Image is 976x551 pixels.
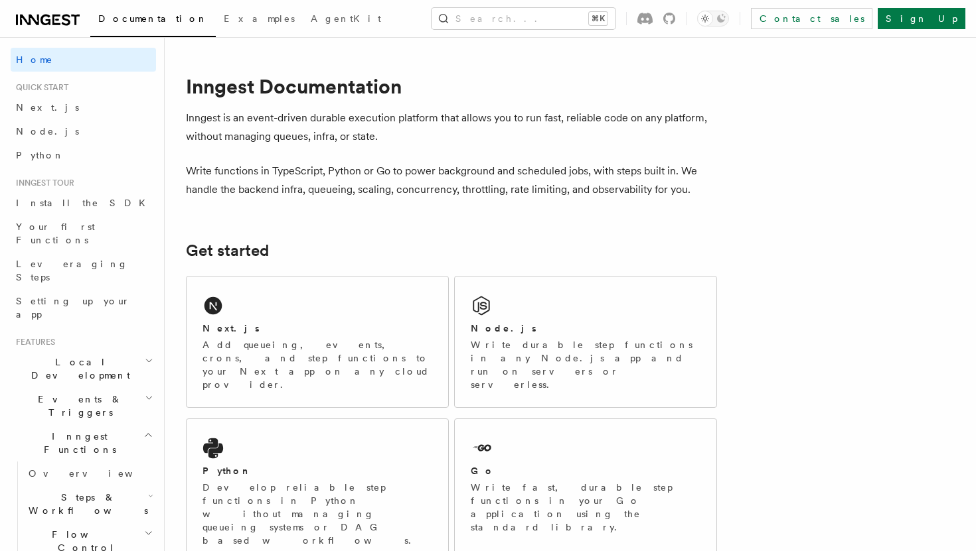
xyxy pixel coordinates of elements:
[303,4,389,36] a: AgentKit
[16,296,130,320] span: Setting up your app
[11,350,156,387] button: Local Development
[23,491,148,517] span: Steps & Workflows
[16,259,128,282] span: Leveraging Steps
[203,481,432,547] p: Develop reliable step functions in Python without managing queueing systems or DAG based workflows.
[11,191,156,215] a: Install the SDK
[589,12,608,25] kbd: ⌘K
[186,241,269,260] a: Get started
[11,387,156,424] button: Events & Triggers
[11,289,156,326] a: Setting up your app
[11,393,145,419] span: Events & Triggers
[311,13,381,24] span: AgentKit
[11,424,156,461] button: Inngest Functions
[11,337,55,347] span: Features
[16,53,53,66] span: Home
[186,162,717,199] p: Write functions in TypeScript, Python or Go to power background and scheduled jobs, with steps bu...
[203,464,252,477] h2: Python
[203,322,260,335] h2: Next.js
[90,4,216,37] a: Documentation
[224,13,295,24] span: Examples
[29,468,165,479] span: Overview
[11,355,145,382] span: Local Development
[751,8,872,29] a: Contact sales
[16,102,79,113] span: Next.js
[16,126,79,137] span: Node.js
[23,461,156,485] a: Overview
[16,198,153,208] span: Install the SDK
[11,178,74,188] span: Inngest tour
[11,82,68,93] span: Quick start
[186,74,717,98] h1: Inngest Documentation
[11,430,143,456] span: Inngest Functions
[878,8,965,29] a: Sign Up
[454,276,717,408] a: Node.jsWrite durable step functions in any Node.js app and run on servers or serverless.
[98,13,208,24] span: Documentation
[471,481,700,534] p: Write fast, durable step functions in your Go application using the standard library.
[16,221,95,245] span: Your first Functions
[697,11,729,27] button: Toggle dark mode
[186,109,717,146] p: Inngest is an event-driven durable execution platform that allows you to run fast, reliable code ...
[216,4,303,36] a: Examples
[23,485,156,522] button: Steps & Workflows
[471,464,495,477] h2: Go
[186,276,449,408] a: Next.jsAdd queueing, events, crons, and step functions to your Next app on any cloud provider.
[432,8,615,29] button: Search...⌘K
[11,215,156,252] a: Your first Functions
[11,95,156,119] a: Next.js
[11,143,156,167] a: Python
[11,119,156,143] a: Node.js
[11,252,156,289] a: Leveraging Steps
[471,322,536,335] h2: Node.js
[16,150,64,160] span: Python
[471,338,700,391] p: Write durable step functions in any Node.js app and run on servers or serverless.
[11,48,156,72] a: Home
[203,338,432,391] p: Add queueing, events, crons, and step functions to your Next app on any cloud provider.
